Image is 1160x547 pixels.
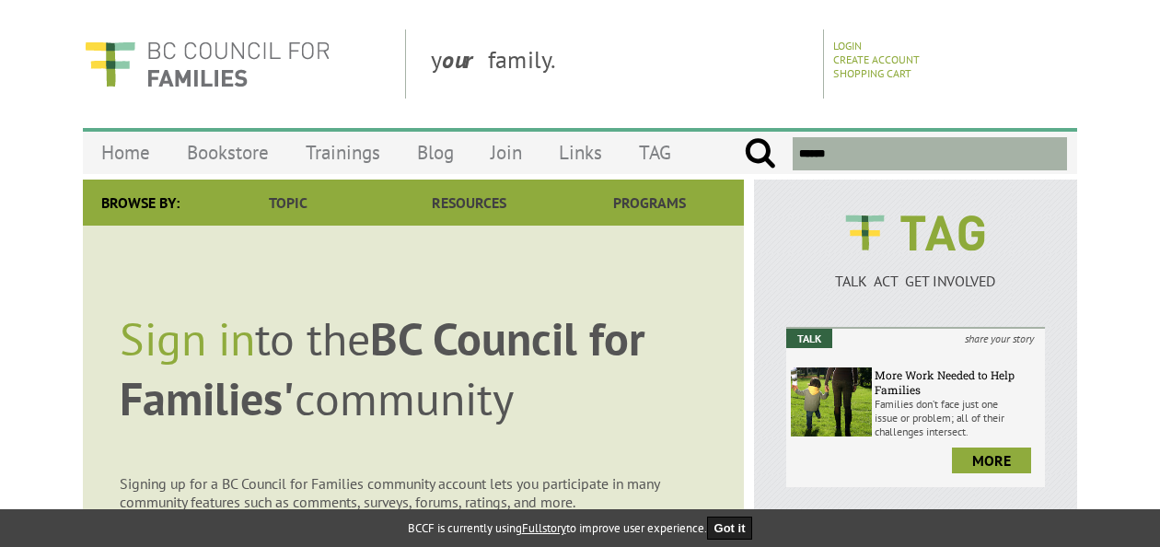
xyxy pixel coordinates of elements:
i: share your story [954,329,1045,348]
span: Sign in [120,308,255,368]
img: BCCF's TAG Logo [832,198,998,268]
h6: More Work Needed to Help Families [875,367,1040,397]
p: to the community [120,308,707,428]
strong: our [442,44,488,75]
a: more [952,448,1031,473]
img: BC Council for FAMILIES [83,29,331,99]
a: Fullstory [522,520,566,536]
a: Create Account [833,52,920,66]
em: Talk [786,329,832,348]
p: TALK ACT GET INVOLVED [786,272,1045,290]
input: Submit [744,137,776,170]
a: Bookstore [168,131,287,174]
a: Resources [378,180,559,226]
span: BC Council for Families' [120,308,645,428]
a: Login [833,39,862,52]
a: Topic [198,180,378,226]
a: TALK ACT GET INVOLVED [786,253,1045,290]
a: TAG [621,131,690,174]
a: Trainings [287,131,399,174]
a: Blog [399,131,472,174]
a: Shopping Cart [833,66,911,80]
div: y family. [416,29,824,99]
a: Links [540,131,621,174]
p: Signing up for a BC Council for Families community account lets you participate in many community... [120,474,707,511]
a: Join [472,131,540,174]
p: Families don’t face just one issue or problem; all of their challenges intersect. [875,397,1040,438]
a: Home [83,131,168,174]
a: Programs [560,180,740,226]
div: Browse By: [83,180,198,226]
button: Got it [707,517,753,540]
